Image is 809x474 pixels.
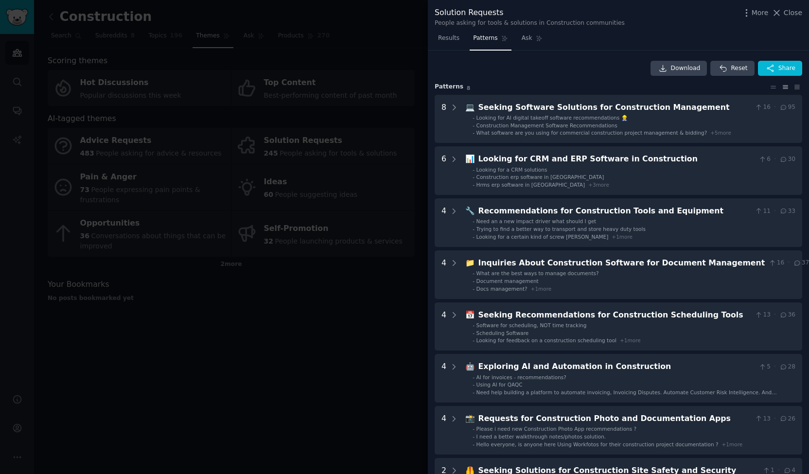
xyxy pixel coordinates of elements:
[478,102,751,114] div: Seeking Software Solutions for Construction Management
[518,31,546,51] a: Ask
[476,123,617,128] span: Construction Management Software Recommendations
[476,278,539,284] span: Document management
[435,83,463,91] span: Pattern s
[476,382,523,387] span: Using AI for QAQC
[476,434,606,439] span: I need a better walkthrough notes/photos solution.
[465,103,475,112] span: 💻
[476,234,609,240] span: Looking for a certain kind of screw [PERSON_NAME]
[473,34,497,43] span: Patterns
[531,286,552,292] span: + 1 more
[473,233,475,240] div: -
[476,286,528,292] span: Docs management?
[473,218,475,225] div: -
[465,362,475,371] span: 🤖
[774,311,776,319] span: ·
[441,153,446,188] div: 6
[441,413,446,448] div: 4
[722,441,743,447] span: + 1 more
[473,337,475,344] div: -
[478,257,765,269] div: Inquiries About Construction Software for Document Management
[473,226,475,232] div: -
[476,130,707,136] span: What software are you using for commercial construction project management & bidding?
[441,205,446,240] div: 4
[755,207,771,216] span: 11
[476,330,529,336] span: Scheduling Software
[476,441,719,447] span: Hello everyone, is anyone here Using Workfotos for their construction project documentation ?
[476,270,599,276] span: What are the best ways to manage documents?
[441,361,446,396] div: 4
[774,103,776,112] span: ·
[478,309,751,321] div: Seeking Recommendations for Construction Scheduling Tools
[478,413,751,425] div: Requests for Construction Photo and Documentation Apps
[779,207,795,216] span: 33
[774,363,776,371] span: ·
[476,226,646,232] span: Trying to find a better way to transport and store heavy duty tools
[774,207,776,216] span: ·
[473,278,475,284] div: -
[435,31,463,51] a: Results
[465,310,475,319] span: 📅
[710,130,731,136] span: + 5 more
[465,206,475,215] span: 🔧
[755,103,771,112] span: 16
[473,270,475,277] div: -
[755,415,771,423] span: 13
[473,389,475,396] div: -
[465,154,475,163] span: 📊
[473,174,475,180] div: -
[478,153,755,165] div: Looking for CRM and ERP Software in Construction
[522,34,532,43] span: Ask
[478,205,751,217] div: Recommendations for Construction Tools and Equipment
[473,425,475,432] div: -
[473,330,475,336] div: -
[476,322,587,328] span: Software for scheduling, NOT time tracking
[671,64,701,73] span: Download
[772,8,802,18] button: Close
[476,167,547,173] span: Looking for a CRM solutions
[473,285,475,292] div: -
[779,311,795,319] span: 36
[470,31,511,51] a: Patterns
[473,374,475,381] div: -
[476,389,777,402] span: Need help building a platform to automate invoicing, Invoicing Disputes. Automate Customer Risk I...
[473,122,475,129] div: -
[779,155,795,164] span: 30
[758,363,771,371] span: 5
[467,85,470,91] span: 8
[779,363,795,371] span: 28
[465,414,475,423] span: 📸
[441,309,446,344] div: 4
[441,102,446,137] div: 8
[612,234,633,240] span: + 1 more
[793,259,809,267] span: 37
[774,415,776,423] span: ·
[741,8,769,18] button: More
[465,258,475,267] span: 📁
[476,426,637,432] span: Please i need new Construction Photo App recommendations ?
[758,61,802,76] button: Share
[778,64,795,73] span: Share
[476,115,628,121] span: Looking for AI digital takeoff software recommendations 👷
[473,114,475,121] div: -
[752,8,769,18] span: More
[473,441,475,448] div: -
[473,381,475,388] div: -
[588,182,609,188] span: + 3 more
[438,34,459,43] span: Results
[651,61,707,76] a: Download
[755,311,771,319] span: 13
[476,182,585,188] span: Hrms erp software in [GEOGRAPHIC_DATA]
[731,64,747,73] span: Reset
[774,155,776,164] span: ·
[473,181,475,188] div: -
[476,374,566,380] span: AI for invoices - recommendations?
[779,103,795,112] span: 95
[473,129,475,136] div: -
[473,433,475,440] div: -
[473,322,475,329] div: -
[441,257,446,292] div: 4
[476,337,616,343] span: Looking for feedback on a construction scheduling tool
[768,259,784,267] span: 16
[473,166,475,173] div: -
[476,174,604,180] span: Construction erp software in [GEOGRAPHIC_DATA]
